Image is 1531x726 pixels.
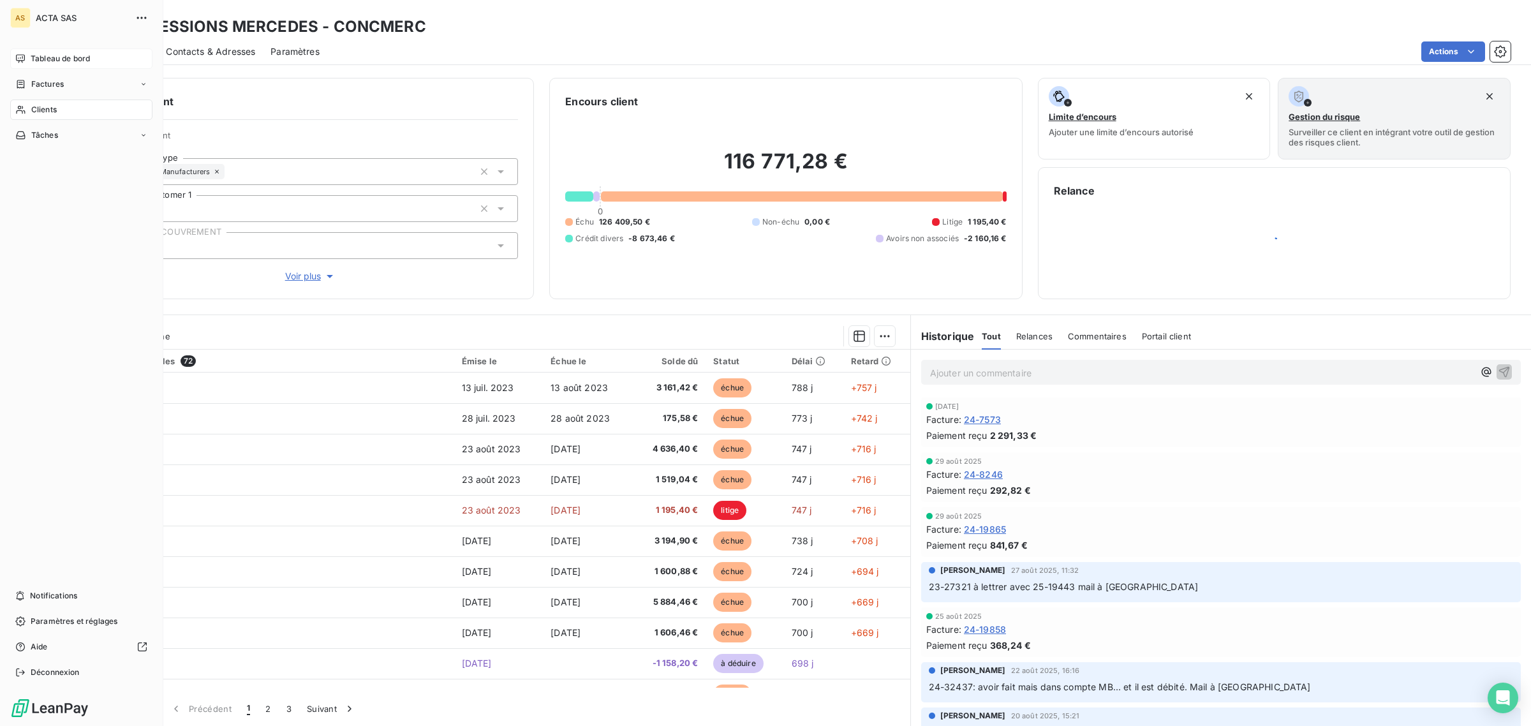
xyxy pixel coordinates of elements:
[599,216,650,228] span: 126 409,50 €
[926,413,961,426] span: Facture :
[929,581,1199,592] span: 23-27321 à lettrer avec 25-19443 mail à [GEOGRAPHIC_DATA]
[792,413,813,424] span: 773 j
[31,616,117,627] span: Paramètres et réglages
[640,356,699,366] div: Solde dû
[1016,331,1053,341] span: Relances
[640,443,699,456] span: 4 636,40 €
[713,356,776,366] div: Statut
[181,355,196,367] span: 72
[112,15,426,38] h3: CONCESSIONS MERCEDES - CONCMERC
[792,382,813,393] span: 788 j
[270,45,320,58] span: Paramètres
[713,623,751,642] span: échue
[1011,667,1080,674] span: 22 août 2025, 16:16
[30,590,77,602] span: Notifications
[804,216,830,228] span: 0,00 €
[886,233,959,244] span: Avoirs non associés
[36,13,128,23] span: ACTA SAS
[851,535,878,546] span: +708 j
[31,641,48,653] span: Aide
[551,443,581,454] span: [DATE]
[1049,127,1194,137] span: Ajouter une limite d’encours autorisé
[103,130,518,148] span: Propriétés Client
[964,413,1001,426] span: 24-7573
[964,522,1006,536] span: 24-19865
[551,535,581,546] span: [DATE]
[792,566,813,577] span: 724 j
[1278,78,1511,159] button: Gestion du risqueSurveiller ce client en intégrant votre outil de gestion des risques client.
[926,522,961,536] span: Facture :
[96,355,447,367] div: Pièces comptables
[640,382,699,394] span: 3 161,42 €
[166,45,255,58] span: Contacts & Adresses
[239,695,258,722] button: 1
[640,535,699,547] span: 3 194,90 €
[1011,567,1079,574] span: 27 août 2025, 11:32
[792,535,813,546] span: 738 j
[551,474,581,485] span: [DATE]
[462,382,514,393] span: 13 juil. 2023
[942,216,963,228] span: Litige
[1289,127,1500,147] span: Surveiller ce client en intégrant votre outil de gestion des risques client.
[640,657,699,670] span: -1 158,20 €
[940,565,1006,576] span: [PERSON_NAME]
[851,627,879,638] span: +669 j
[31,104,57,115] span: Clients
[851,356,903,366] div: Retard
[551,627,581,638] span: [DATE]
[792,627,813,638] span: 700 j
[31,667,80,678] span: Déconnexion
[640,504,699,517] span: 1 195,40 €
[792,474,812,485] span: 747 j
[851,443,876,454] span: +716 j
[31,53,90,64] span: Tableau de bord
[285,270,336,283] span: Voir plus
[279,695,299,722] button: 3
[926,639,987,652] span: Paiement reçu
[964,233,1007,244] span: -2 160,16 €
[628,233,675,244] span: -8 673,46 €
[10,637,152,657] a: Aide
[1068,331,1127,341] span: Commentaires
[31,78,64,90] span: Factures
[565,149,1006,187] h2: 116 771,28 €
[77,94,518,109] h6: Informations client
[247,702,250,715] span: 1
[551,596,581,607] span: [DATE]
[299,695,364,722] button: Suivant
[462,474,521,485] span: 23 août 2023
[462,413,516,424] span: 28 juil. 2023
[713,593,751,612] span: échue
[551,413,610,424] span: 28 août 2023
[640,565,699,578] span: 1 600,88 €
[565,94,638,109] h6: Encours client
[10,8,31,28] div: AS
[964,623,1006,636] span: 24-19858
[926,468,961,481] span: Facture :
[640,473,699,486] span: 1 519,04 €
[258,695,278,722] button: 2
[982,331,1001,341] span: Tout
[792,443,812,454] span: 747 j
[926,429,987,442] span: Paiement reçu
[926,623,961,636] span: Facture :
[851,413,878,424] span: +742 j
[792,658,814,669] span: 698 j
[551,566,581,577] span: [DATE]
[462,566,492,577] span: [DATE]
[792,505,812,515] span: 747 j
[851,382,877,393] span: +757 j
[713,531,751,551] span: échue
[929,681,1311,692] span: 24-32437: avoir fait mais dans compte MB... et il est débité. Mail à [GEOGRAPHIC_DATA]
[964,468,1003,481] span: 24-8246
[640,596,699,609] span: 5 884,46 €
[935,612,982,620] span: 25 août 2025
[762,216,799,228] span: Non-échu
[1011,712,1080,720] span: 20 août 2025, 15:21
[551,505,581,515] span: [DATE]
[1049,112,1116,122] span: Limite d’encours
[911,329,975,344] h6: Historique
[926,538,987,552] span: Paiement reçu
[462,443,521,454] span: 23 août 2023
[551,382,608,393] span: 13 août 2023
